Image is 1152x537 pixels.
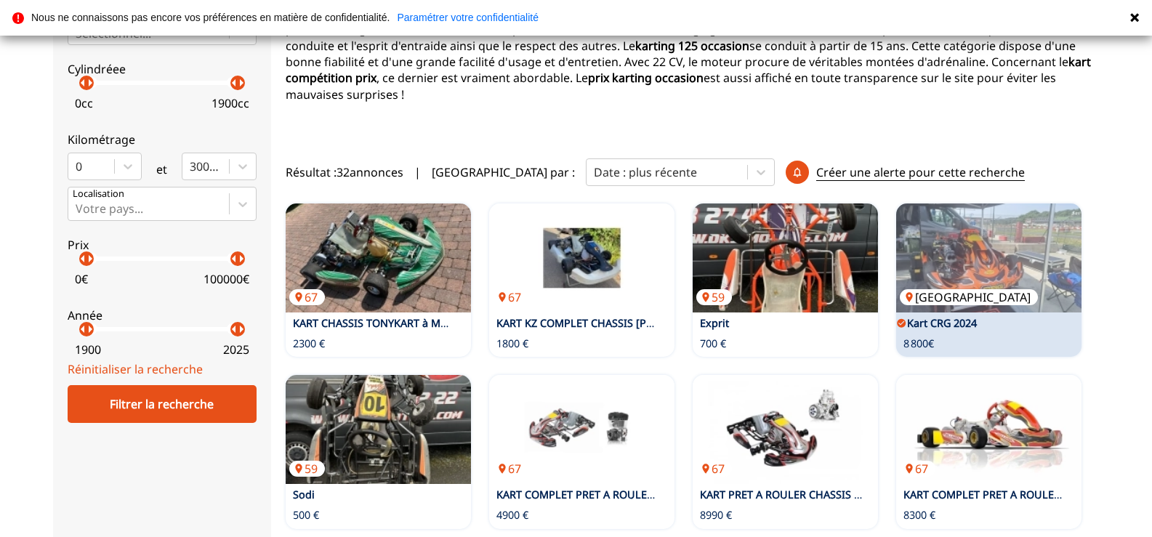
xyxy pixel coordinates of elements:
p: [GEOGRAPHIC_DATA] par : [432,164,575,180]
a: KART COMPLET PRET A ROULER CATEGORIE KA100 [496,488,745,501]
p: 67 [696,461,732,477]
p: arrow_left [74,74,92,92]
p: 1900 [75,342,101,358]
span: | [414,164,421,180]
p: arrow_right [81,74,99,92]
p: Cylindréee [68,61,257,77]
img: Kart CRG 2024 [896,203,1081,312]
p: 1900 cc [212,95,249,111]
p: arrow_right [81,320,99,338]
a: KART KZ COMPLET CHASSIS HAASE + MOTEUR PAVESI67 [489,203,674,312]
a: KART COMPLET PRET A ROULER OTK GILLARD/ROTAX MAX EVO67 [896,375,1081,484]
p: 8300 € [903,508,935,522]
p: Nous ne connaissons pas encore vos préférences en matière de confidentialité. [31,12,390,23]
p: 4900 € [496,508,528,522]
strong: prix karting occasion [588,70,704,86]
a: KART PRET A ROULER CHASSIS MAC, MOTEUR IAME 175CC SHIFTER67 [693,375,878,484]
p: arrow_right [233,250,250,267]
img: KART COMPLET PRET A ROULER CATEGORIE KA100 [489,375,674,484]
p: Kilométrage [68,132,257,148]
a: KART PRET A ROULER CHASSIS MAC, MOTEUR IAME 175CC SHIFTER [700,488,1031,501]
p: arrow_right [233,74,250,92]
a: Kart CRG 2024[GEOGRAPHIC_DATA] [896,203,1081,312]
p: 1800 € [496,336,528,351]
p: et [156,161,167,177]
a: Sodi [293,488,315,501]
div: Filtrer la recherche [68,385,257,423]
p: arrow_left [74,320,92,338]
a: KART COMPLET PRET A ROULER CATEGORIE KA10067 [489,375,674,484]
a: Réinitialiser la recherche [68,361,203,377]
p: 8 800€ [903,336,934,351]
a: KART CHASSIS TONYKART à MOTEUR IAME X30 [293,316,523,330]
p: 500 € [293,508,319,522]
strong: kart compétition prix [286,54,1091,86]
img: KART KZ COMPLET CHASSIS HAASE + MOTEUR PAVESI [489,203,674,312]
img: Sodi [286,375,471,484]
p: 67 [493,461,528,477]
p: 67 [289,289,325,305]
a: Exprit59 [693,203,878,312]
p: 0 € [75,271,88,287]
input: 0 [76,160,78,173]
img: Exprit [693,203,878,312]
p: 67 [900,461,935,477]
p: arrow_right [233,320,250,338]
p: 59 [696,289,732,305]
p: Localisation [73,187,124,201]
p: 2025 [223,342,249,358]
p: arrow_left [225,74,243,92]
a: Sodi59 [286,375,471,484]
p: 0 cc [75,95,93,111]
p: 700 € [700,336,726,351]
p: Créer une alerte pour cette recherche [816,164,1025,181]
input: 300000 [190,160,193,173]
p: 2300 € [293,336,325,351]
a: Kart CRG 2024 [907,316,977,330]
p: 8990 € [700,508,732,522]
input: Votre pays... [76,202,78,215]
strong: karting 125 occasion [635,38,749,54]
p: arrow_left [225,250,243,267]
p: 59 [289,461,325,477]
a: KART KZ COMPLET CHASSIS [PERSON_NAME] + MOTEUR PAVESI [496,316,810,330]
span: Résultat : 32 annonces [286,164,403,180]
p: 100000 € [204,271,249,287]
p: arrow_left [74,250,92,267]
p: 67 [493,289,528,305]
img: KART COMPLET PRET A ROULER OTK GILLARD/ROTAX MAX EVO [896,375,1081,484]
p: arrow_right [81,250,99,267]
p: Prix [68,237,257,253]
p: arrow_left [225,320,243,338]
img: KART CHASSIS TONYKART à MOTEUR IAME X30 [286,203,471,312]
img: KART PRET A ROULER CHASSIS MAC, MOTEUR IAME 175CC SHIFTER [693,375,878,484]
p: Année [68,307,257,323]
a: Paramétrer votre confidentialité [397,12,539,23]
a: KART CHASSIS TONYKART à MOTEUR IAME X3067 [286,203,471,312]
a: Exprit [700,316,729,330]
p: [GEOGRAPHIC_DATA] [900,289,1038,305]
